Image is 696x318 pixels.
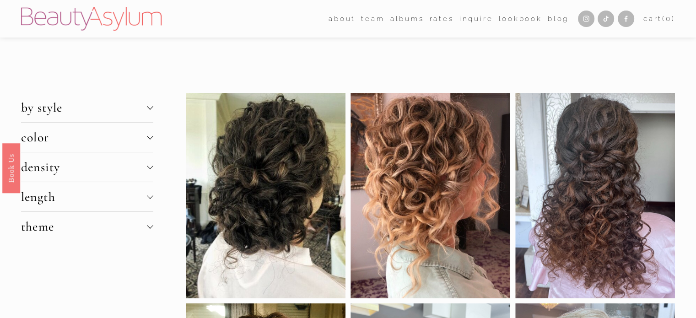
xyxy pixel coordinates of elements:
a: 0 items in cart [643,13,675,25]
a: Inquire [459,12,493,26]
a: Facebook [618,11,634,27]
a: Blog [548,12,569,26]
span: ( ) [662,15,675,23]
a: Book Us [2,143,20,193]
span: color [21,129,147,145]
span: by style [21,100,147,115]
a: Instagram [578,11,594,27]
button: theme [21,212,153,241]
span: length [21,189,147,205]
span: 0 [666,15,672,23]
button: by style [21,93,153,122]
img: Beauty Asylum | Bridal Hair &amp; Makeup Charlotte &amp; Atlanta [21,7,162,31]
span: density [21,159,147,175]
a: albums [390,12,424,26]
a: Rates [430,12,454,26]
a: folder dropdown [329,12,356,26]
span: about [329,13,356,25]
button: color [21,123,153,152]
button: length [21,182,153,211]
button: density [21,152,153,182]
a: folder dropdown [361,12,384,26]
a: TikTok [598,11,614,27]
a: Lookbook [498,12,542,26]
span: theme [21,219,147,234]
span: team [361,13,384,25]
